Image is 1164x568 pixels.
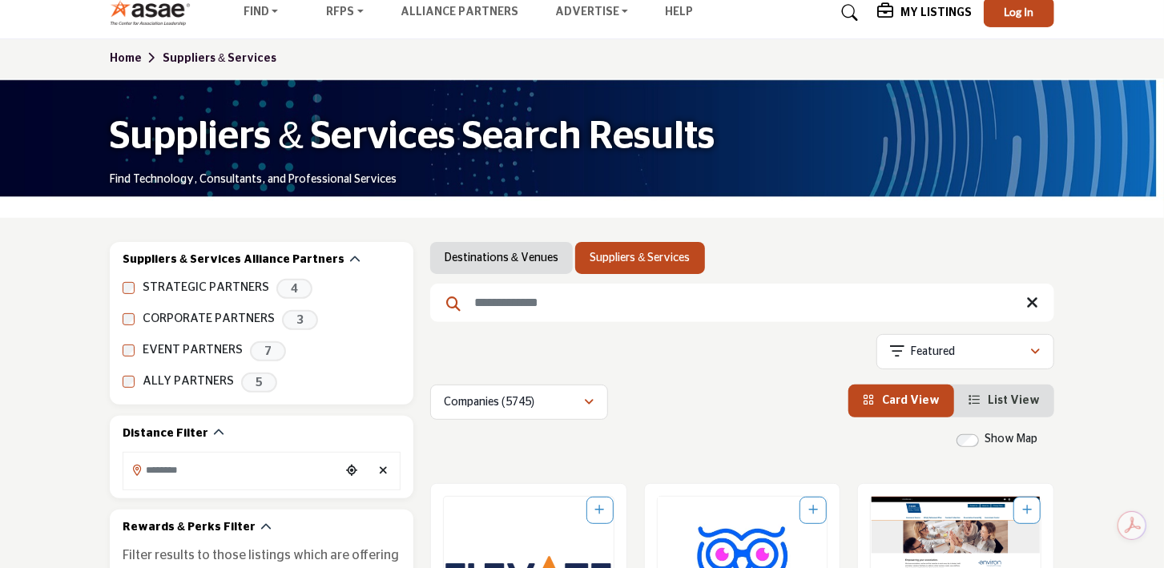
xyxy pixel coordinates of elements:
span: Log In [1005,5,1034,18]
input: Search Keyword [430,284,1054,322]
label: STRATEGIC PARTNERS [143,279,269,297]
h2: Suppliers & Services Alliance Partners [123,252,344,268]
span: Card View [882,395,940,406]
input: EVENT PARTNERS checkbox [123,344,135,357]
label: Show Map [985,431,1037,448]
h1: Suppliers & Services Search Results [110,112,715,162]
span: 5 [241,373,277,393]
div: Choose your current location [340,454,364,489]
a: Advertise [544,2,640,24]
span: 4 [276,279,312,299]
label: ALLY PARTNERS [143,373,234,391]
div: Clear search location [372,454,396,489]
li: List View [954,385,1054,417]
a: Alliance Partners [401,6,518,18]
p: Companies (5745) [444,395,534,411]
a: RFPs [315,2,375,24]
div: My Listings [877,3,972,22]
a: Add To List [808,505,818,516]
a: Suppliers & Services [590,250,690,266]
label: CORPORATE PARTNERS [143,310,275,328]
span: 3 [282,310,318,330]
input: Search Location [123,454,340,485]
a: Home [110,53,163,64]
h2: Rewards & Perks Filter [123,520,256,536]
a: Find [232,2,290,24]
button: Companies (5745) [430,385,608,420]
a: Add To List [595,505,605,516]
input: CORPORATE PARTNERS checkbox [123,313,135,325]
a: Help [665,6,693,18]
span: List View [988,395,1040,406]
a: Suppliers & Services [163,53,276,64]
a: View Card [863,395,940,406]
h2: Distance Filter [123,426,208,442]
a: Add To List [1022,505,1032,516]
a: Destinations & Venues [445,250,558,266]
span: 7 [250,341,286,361]
input: STRATEGIC PARTNERS checkbox [123,282,135,294]
button: Featured [876,334,1054,369]
p: Find Technology, Consultants, and Professional Services [110,172,397,188]
li: Card View [848,385,954,417]
h5: My Listings [900,6,972,20]
p: Featured [912,344,956,361]
label: EVENT PARTNERS [143,341,243,360]
a: View List [969,395,1040,406]
input: ALLY PARTNERS checkbox [123,376,135,388]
